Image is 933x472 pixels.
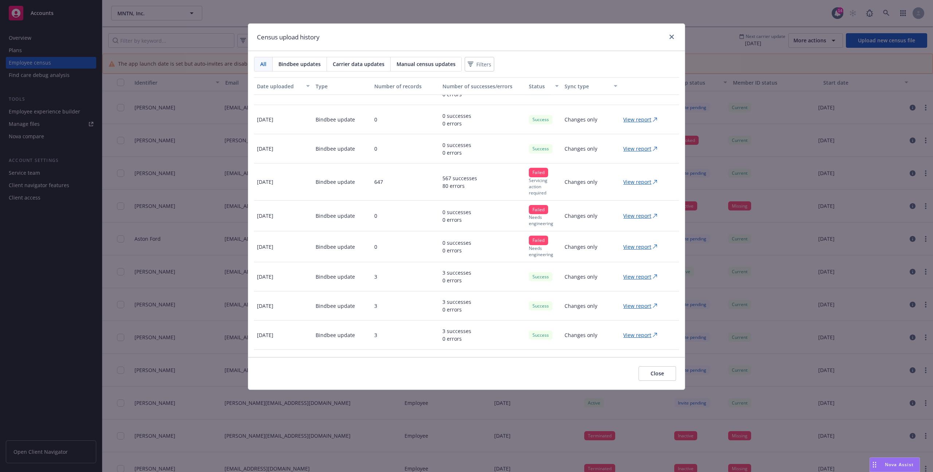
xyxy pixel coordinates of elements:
[260,60,266,68] span: All
[529,214,559,227] p: Needs engineering
[529,301,553,310] div: Success
[257,32,320,42] h1: Census upload history
[316,302,355,310] p: Bindbee update
[257,116,273,123] p: [DATE]
[623,116,663,123] a: View report
[278,60,321,68] span: Bindbee updates
[440,77,526,95] button: Number of successes/errors
[529,144,553,153] div: Success
[374,145,377,152] p: 0
[466,59,493,70] span: Filters
[529,272,553,281] div: Success
[667,32,676,41] a: close
[529,168,548,177] div: Failed
[442,120,471,127] p: 0 errors
[316,178,355,186] p: Bindbee update
[623,243,663,251] a: View report
[565,116,597,123] p: Changes only
[257,178,273,186] p: [DATE]
[374,82,437,90] div: Number of records
[374,243,377,251] p: 0
[529,245,559,258] p: Needs engineering
[529,236,548,245] div: Failed
[565,302,597,310] p: Changes only
[257,273,273,281] p: [DATE]
[565,273,597,281] p: Changes only
[623,145,651,152] p: View report
[442,82,523,90] div: Number of successes/errors
[565,331,597,339] p: Changes only
[870,457,920,472] button: Nova Assist
[316,212,355,220] p: Bindbee update
[639,366,676,381] button: Close
[374,331,377,339] p: 3
[623,302,651,310] p: View report
[313,77,371,95] button: Type
[442,239,471,247] p: 0 successes
[529,205,548,214] div: Failed
[374,178,383,186] p: 647
[257,302,273,310] p: [DATE]
[257,331,273,339] p: [DATE]
[442,298,471,306] p: 3 successes
[254,77,313,95] button: Date uploaded
[529,330,553,340] div: Success
[623,212,651,220] p: View report
[623,273,651,281] p: View report
[529,82,551,90] div: Status
[374,116,377,123] p: 0
[316,331,355,339] p: Bindbee update
[465,57,494,71] button: Filters
[442,149,471,156] p: 0 errors
[623,243,651,251] p: View report
[371,77,440,95] button: Number of records
[623,178,663,186] a: View report
[257,145,273,152] p: [DATE]
[316,116,355,123] p: Bindbee update
[442,208,471,216] p: 0 successes
[623,212,663,220] a: View report
[526,77,562,95] button: Status
[442,141,471,149] p: 0 successes
[565,178,597,186] p: Changes only
[397,60,456,68] span: Manual census updates
[257,243,273,251] p: [DATE]
[565,243,597,251] p: Changes only
[623,273,663,281] a: View report
[623,302,663,310] a: View report
[623,331,663,339] a: View report
[442,335,471,343] p: 0 errors
[623,145,663,152] a: View report
[529,115,553,124] div: Success
[442,306,471,313] p: 0 errors
[442,247,471,254] p: 0 errors
[442,327,471,335] p: 3 successes
[316,82,368,90] div: Type
[442,269,471,276] p: 3 successes
[442,182,477,190] p: 80 errors
[257,212,273,220] p: [DATE]
[442,216,471,224] p: 0 errors
[476,61,491,68] span: Filters
[442,112,471,120] p: 0 successes
[562,77,620,95] button: Sync type
[333,60,384,68] span: Carrier data updates
[623,178,651,186] p: View report
[374,212,377,220] p: 0
[623,116,651,123] p: View report
[316,145,355,152] p: Bindbee update
[565,145,597,152] p: Changes only
[623,331,651,339] p: View report
[565,82,609,90] div: Sync type
[442,174,477,182] p: 567 successes
[316,273,355,281] p: Bindbee update
[529,177,559,196] p: Servicing action required
[565,212,597,220] p: Changes only
[885,461,914,468] span: Nova Assist
[316,243,355,251] p: Bindbee update
[257,82,302,90] div: Date uploaded
[442,276,471,284] p: 0 errors
[374,302,377,310] p: 3
[374,273,377,281] p: 3
[870,458,879,472] div: Drag to move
